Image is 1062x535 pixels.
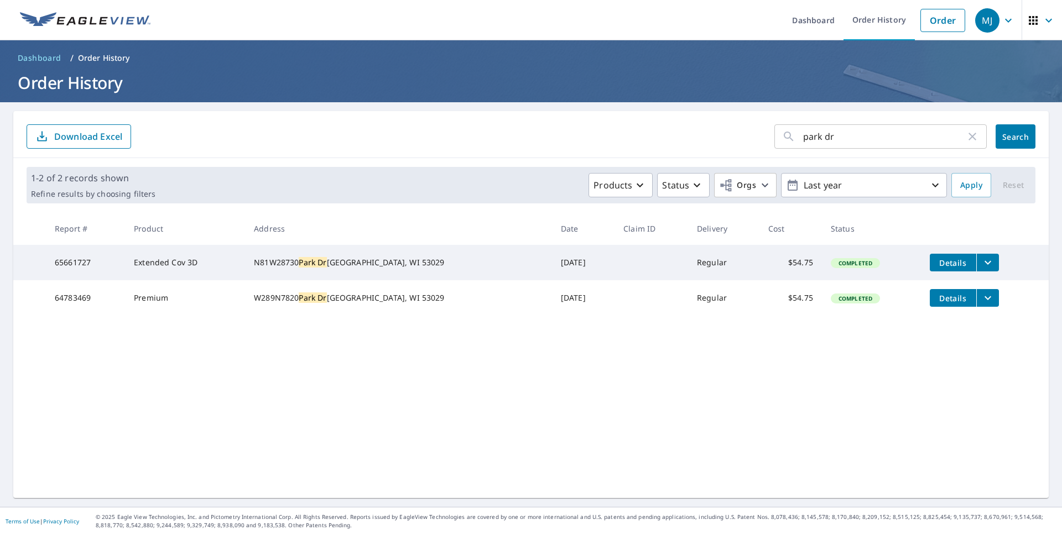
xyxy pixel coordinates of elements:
[759,212,822,245] th: Cost
[930,254,976,271] button: detailsBtn-65661727
[822,212,921,245] th: Status
[299,292,326,303] mark: Park Dr
[245,212,552,245] th: Address
[46,212,125,245] th: Report #
[125,245,245,280] td: Extended Cov 3D
[54,130,122,143] p: Download Excel
[960,179,982,192] span: Apply
[13,49,1049,67] nav: breadcrumb
[759,245,822,280] td: $54.75
[254,292,543,303] div: W289N7820 [GEOGRAPHIC_DATA], WI 53029
[714,173,777,197] button: Orgs
[976,254,999,271] button: filesDropdownBtn-65661727
[1004,132,1027,142] span: Search
[125,212,245,245] th: Product
[6,517,40,525] a: Terms of Use
[688,280,759,316] td: Regular
[799,176,929,195] p: Last year
[657,173,710,197] button: Status
[13,71,1049,94] h1: Order History
[662,179,689,192] p: Status
[688,212,759,245] th: Delivery
[936,258,970,268] span: Details
[976,289,999,307] button: filesDropdownBtn-64783469
[615,212,688,245] th: Claim ID
[96,513,1056,529] p: © 2025 Eagle View Technologies, Inc. and Pictometry International Corp. All Rights Reserved. Repo...
[589,173,653,197] button: Products
[18,53,61,64] span: Dashboard
[832,259,879,267] span: Completed
[688,245,759,280] td: Regular
[20,12,150,29] img: EV Logo
[552,245,615,280] td: [DATE]
[920,9,965,32] a: Order
[46,245,125,280] td: 65661727
[951,173,991,197] button: Apply
[299,257,326,267] mark: Park Dr
[125,280,245,316] td: Premium
[594,179,632,192] p: Products
[803,121,966,152] input: Address, Report #, Claim ID, etc.
[552,280,615,316] td: [DATE]
[936,293,970,303] span: Details
[975,8,999,33] div: MJ
[46,280,125,316] td: 64783469
[930,289,976,307] button: detailsBtn-64783469
[31,171,155,185] p: 1-2 of 2 records shown
[27,124,131,149] button: Download Excel
[832,295,879,302] span: Completed
[43,517,79,525] a: Privacy Policy
[759,280,822,316] td: $54.75
[13,49,66,67] a: Dashboard
[781,173,947,197] button: Last year
[78,53,130,64] p: Order History
[70,51,74,65] li: /
[6,518,79,524] p: |
[254,257,543,268] div: N81W28730 [GEOGRAPHIC_DATA], WI 53029
[31,189,155,199] p: Refine results by choosing filters
[996,124,1035,149] button: Search
[719,179,756,192] span: Orgs
[552,212,615,245] th: Date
